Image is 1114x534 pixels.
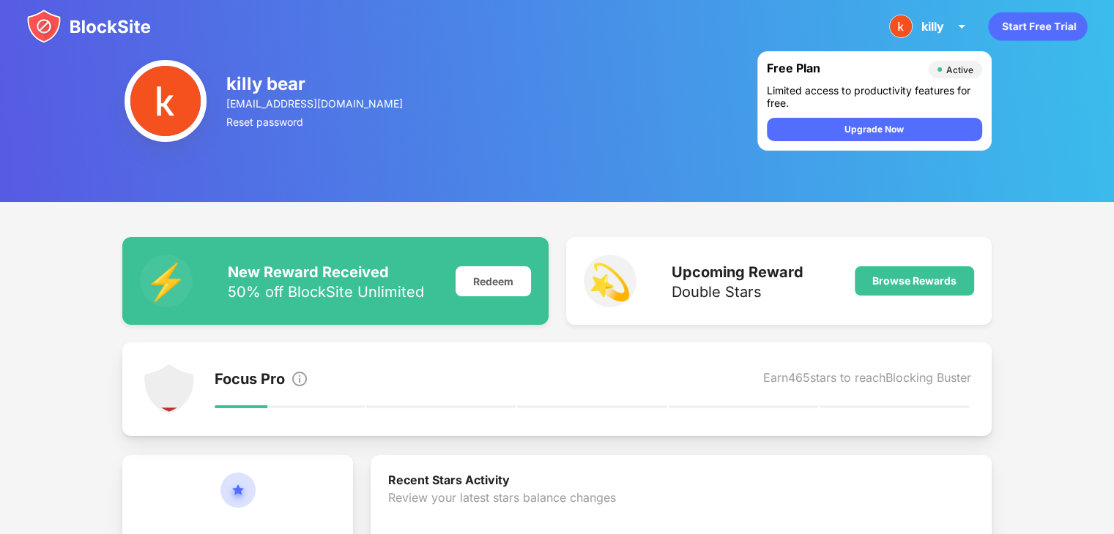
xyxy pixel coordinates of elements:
div: 50% off BlockSite Unlimited [228,285,424,299]
div: Limited access to productivity features for free. [767,84,982,109]
div: Browse Rewards [872,275,957,287]
div: New Reward Received [228,263,424,281]
div: [EMAIL_ADDRESS][DOMAIN_NAME] [226,97,405,110]
div: Recent Stars Activity [388,473,974,490]
div: killy bear [226,73,405,94]
div: animation [988,12,1088,41]
div: Reset password [226,116,405,128]
img: points-level-1.svg [143,363,196,415]
img: blocksite-icon.svg [26,9,151,44]
div: Double Stars [672,285,803,299]
div: ⚡️ [140,255,193,307]
div: killy [921,19,944,34]
div: Review your latest stars balance changes [388,490,974,534]
div: Earn 465 stars to reach Blocking Buster [763,370,971,391]
img: info.svg [291,370,308,388]
div: Upcoming Reward [672,263,803,281]
div: Free Plan [767,61,921,78]
div: Redeem [456,266,531,296]
div: Upgrade Now [844,122,904,137]
img: circle-star.svg [220,473,256,525]
div: 💫 [584,255,636,307]
img: ACg8ocLrkhUO0943gdtDo82hkRPvkZbGmRtjCjsdAuQaX5yjI5I1nw=s96-c [889,15,913,38]
div: Focus Pro [215,370,285,391]
div: Active [946,64,973,75]
img: ACg8ocLrkhUO0943gdtDo82hkRPvkZbGmRtjCjsdAuQaX5yjI5I1nw=s96-c [125,60,207,142]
